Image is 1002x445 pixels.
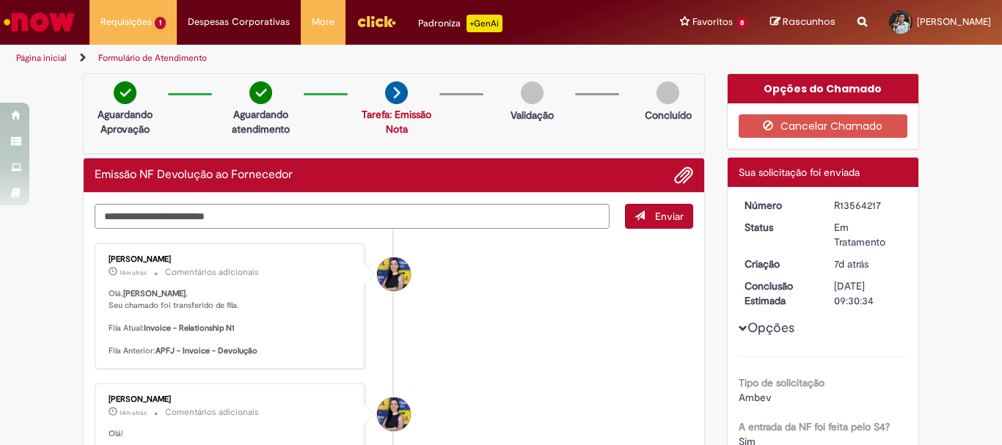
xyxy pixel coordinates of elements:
[165,406,259,419] small: Comentários adicionais
[356,10,396,32] img: click_logo_yellow_360x200.png
[109,288,353,357] p: Olá, , Seu chamado foi transferido de fila. Fila Atual: Fila Anterior:
[89,107,161,136] p: Aguardando Aprovação
[165,266,259,279] small: Comentários adicionais
[385,81,408,104] img: arrow-next.png
[95,204,610,229] textarea: Digite sua mensagem aqui...
[770,15,835,29] a: Rascunhos
[739,391,772,404] span: Ambev
[114,81,136,104] img: check-circle-green.png
[109,395,353,404] div: [PERSON_NAME]
[834,198,902,213] div: R13564217
[362,108,431,136] a: Tarefa: Emissão Nota
[312,15,334,29] span: More
[739,420,890,433] b: A entrada da NF foi feita pelo S4?
[734,257,824,271] dt: Criação
[736,17,748,29] span: 8
[734,279,824,308] dt: Conclusão Estimada
[467,15,502,32] p: +GenAi
[625,204,693,229] button: Enviar
[144,323,235,334] b: Invoice - Relationship N1
[834,220,902,249] div: Em Tratamento
[917,15,991,28] span: [PERSON_NAME]
[739,114,908,138] button: Cancelar Chamado
[783,15,835,29] span: Rascunhos
[155,17,166,29] span: 1
[728,74,919,103] div: Opções do Chamado
[123,288,186,299] b: [PERSON_NAME]
[377,397,411,431] div: Melissa Paduani
[109,255,353,264] div: [PERSON_NAME]
[156,345,257,356] b: APFJ - Invoice - Devolução
[734,220,824,235] dt: Status
[120,408,147,417] time: 30/09/2025 16:58:10
[511,108,554,122] p: Validação
[418,15,502,32] div: Padroniza
[645,108,692,122] p: Concluído
[16,52,67,64] a: Página inicial
[11,45,657,72] ul: Trilhas de página
[1,7,77,37] img: ServiceNow
[120,268,147,277] span: 14m atrás
[521,81,544,104] img: img-circle-grey.png
[249,81,272,104] img: check-circle-green.png
[739,166,860,179] span: Sua solicitação foi enviada
[120,268,147,277] time: 30/09/2025 16:58:15
[95,169,293,182] h2: Emissão NF Devolução ao Fornecedor Histórico de tíquete
[692,15,733,29] span: Favoritos
[834,257,868,271] span: 7d atrás
[225,107,296,136] p: Aguardando atendimento
[377,257,411,291] div: Melissa Paduani
[734,198,824,213] dt: Número
[834,279,902,308] div: [DATE] 09:30:34
[674,166,693,185] button: Adicionar anexos
[188,15,290,29] span: Despesas Corporativas
[739,376,824,389] b: Tipo de solicitação
[120,408,147,417] span: 14m atrás
[834,257,868,271] time: 24/09/2025 16:53:57
[98,52,207,64] a: Formulário de Atendimento
[100,15,152,29] span: Requisições
[657,81,679,104] img: img-circle-grey.png
[834,257,902,271] div: 24/09/2025 16:53:57
[655,210,684,223] span: Enviar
